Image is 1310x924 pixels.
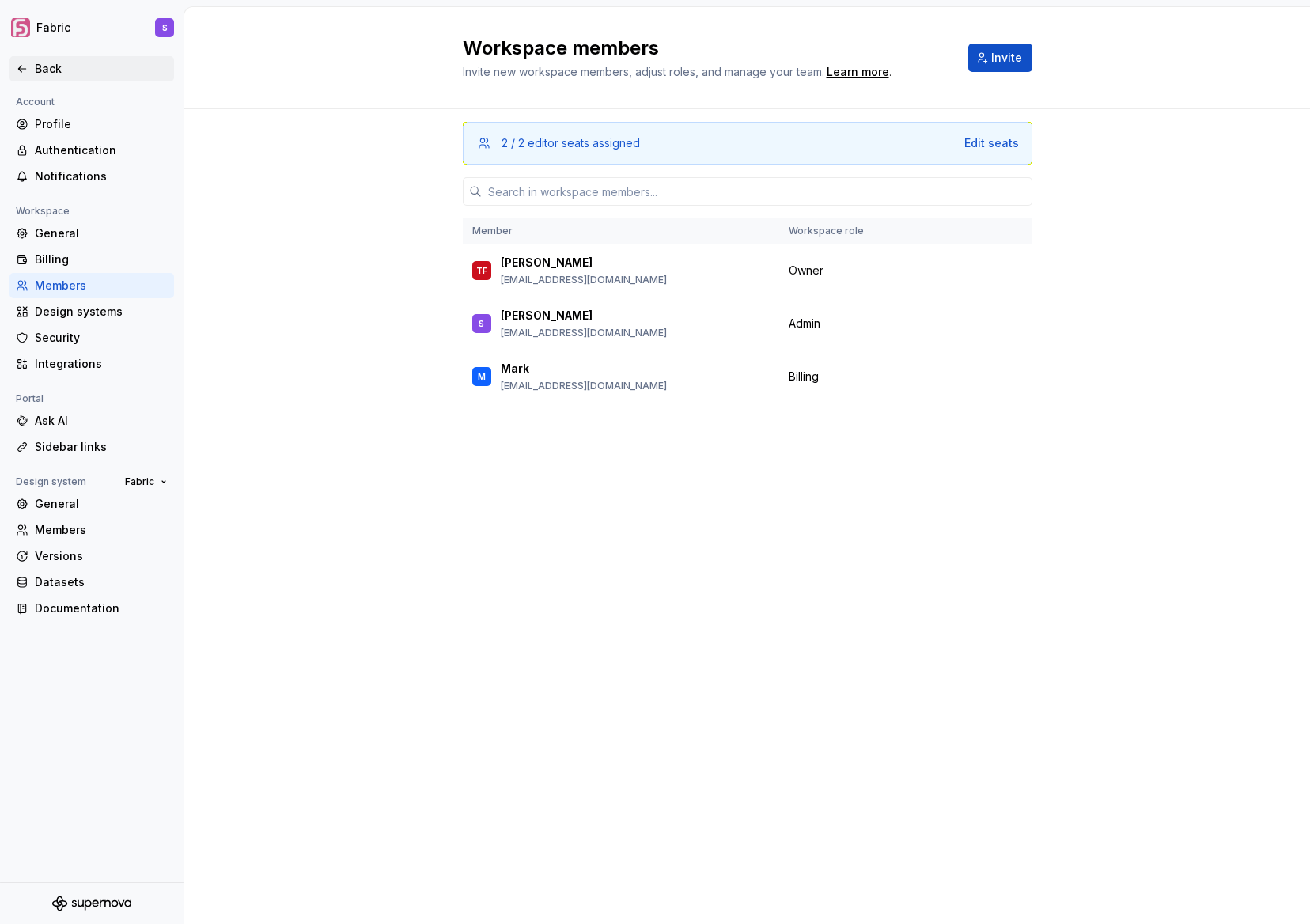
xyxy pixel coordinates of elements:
[968,44,1032,72] button: Invite
[479,316,484,331] div: S
[35,439,168,455] div: Sidebar links
[501,327,667,339] p: [EMAIL_ADDRESS][DOMAIN_NAME]
[9,273,174,298] a: Members
[9,247,174,272] a: Billing
[11,18,30,37] img: c7366ddb-57e7-475b-985e-4c6ffe1fea0f.png
[125,475,154,488] span: Fabric
[35,304,168,320] div: Design systems
[789,316,820,331] span: Admin
[35,169,168,184] div: Notifications
[35,225,168,241] div: General
[482,177,1032,206] input: Search in workspace members...
[9,299,174,324] a: Design systems
[501,308,593,324] p: [PERSON_NAME]
[36,20,70,36] div: Fabric
[162,21,168,34] div: S
[35,522,168,538] div: Members
[501,361,529,377] p: Mark
[502,135,640,151] div: 2 / 2 editor seats assigned
[9,325,174,350] a: Security
[9,517,174,543] a: Members
[35,600,168,616] div: Documentation
[35,252,168,267] div: Billing
[9,389,50,408] div: Portal
[824,66,892,78] span: .
[476,263,487,278] div: TF
[789,263,823,278] span: Owner
[478,369,486,384] div: M
[9,408,174,434] a: Ask AI
[9,596,174,621] a: Documentation
[9,472,93,491] div: Design system
[463,65,824,78] span: Invite new workspace members, adjust roles, and manage your team.
[35,278,168,293] div: Members
[964,135,1019,151] button: Edit seats
[501,274,667,286] p: [EMAIL_ADDRESS][DOMAIN_NAME]
[9,93,61,112] div: Account
[9,138,174,163] a: Authentication
[35,413,168,429] div: Ask AI
[463,218,779,244] th: Member
[35,330,168,346] div: Security
[9,164,174,189] a: Notifications
[9,351,174,377] a: Integrations
[463,36,949,61] h2: Workspace members
[35,496,168,512] div: General
[991,50,1022,66] span: Invite
[35,142,168,158] div: Authentication
[35,574,168,590] div: Datasets
[35,116,168,132] div: Profile
[779,218,900,244] th: Workspace role
[9,56,174,81] a: Back
[35,356,168,372] div: Integrations
[35,61,168,77] div: Back
[501,380,667,392] p: [EMAIL_ADDRESS][DOMAIN_NAME]
[9,570,174,595] a: Datasets
[9,434,174,460] a: Sidebar links
[827,64,889,80] a: Learn more
[9,491,174,517] a: General
[3,10,180,45] button: FabricS
[9,202,76,221] div: Workspace
[501,255,593,271] p: [PERSON_NAME]
[9,543,174,569] a: Versions
[35,548,168,564] div: Versions
[9,221,174,246] a: General
[9,112,174,137] a: Profile
[789,369,819,384] span: Billing
[52,896,131,911] svg: Supernova Logo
